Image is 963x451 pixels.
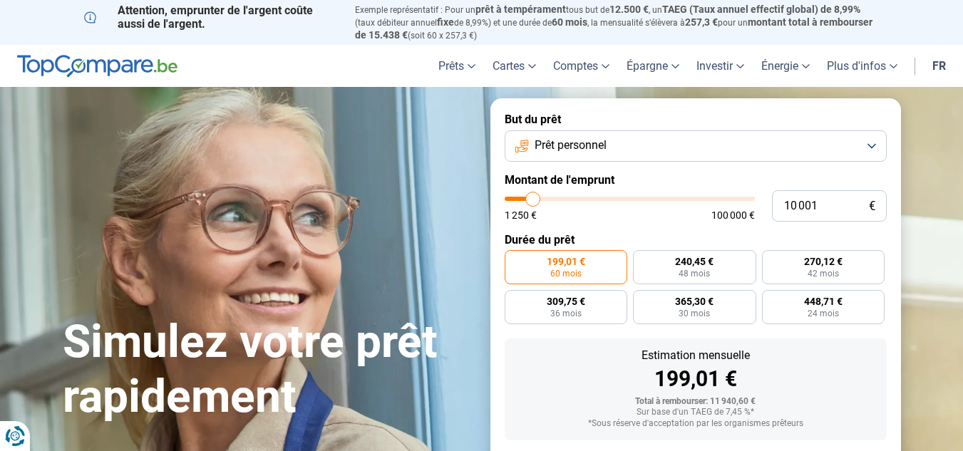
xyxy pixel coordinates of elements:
label: Durée du prêt [505,233,887,247]
span: 100 000 € [711,210,755,220]
span: montant total à rembourser de 15.438 € [355,16,872,41]
div: Estimation mensuelle [516,350,875,361]
a: Épargne [618,45,688,87]
span: 309,75 € [547,296,585,306]
span: 36 mois [550,309,582,318]
span: 42 mois [808,269,839,278]
a: fr [924,45,954,87]
span: 270,12 € [804,256,843,266]
span: 257,3 € [685,16,718,28]
span: 1 250 € [505,210,537,220]
span: 48 mois [679,269,710,278]
span: € [869,200,875,212]
div: Sur base d'un TAEG de 7,45 %* [516,408,875,418]
span: 24 mois [808,309,839,318]
a: Plus d'infos [818,45,906,87]
span: Prêt personnel [535,138,607,153]
img: TopCompare [17,55,177,78]
p: Exemple représentatif : Pour un tous but de , un (taux débiteur annuel de 8,99%) et une durée de ... [355,4,880,41]
label: Montant de l'emprunt [505,173,887,187]
div: 199,01 € [516,368,875,390]
span: 365,30 € [675,296,714,306]
h1: Simulez votre prêt rapidement [63,315,473,425]
a: Énergie [753,45,818,87]
span: 60 mois [552,16,587,28]
span: 60 mois [550,269,582,278]
span: 240,45 € [675,256,714,266]
span: TAEG (Taux annuel effectif global) de 8,99% [662,4,860,15]
span: 12.500 € [609,4,649,15]
a: Cartes [484,45,545,87]
span: 30 mois [679,309,710,318]
span: 448,71 € [804,296,843,306]
span: prêt à tempérament [475,4,566,15]
p: Attention, emprunter de l'argent coûte aussi de l'argent. [84,4,338,31]
a: Prêts [430,45,484,87]
a: Investir [688,45,753,87]
a: Comptes [545,45,618,87]
label: But du prêt [505,113,887,126]
span: 199,01 € [547,256,585,266]
button: Prêt personnel [505,130,887,162]
span: fixe [437,16,454,28]
div: *Sous réserve d'acceptation par les organismes prêteurs [516,419,875,429]
div: Total à rembourser: 11 940,60 € [516,397,875,407]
